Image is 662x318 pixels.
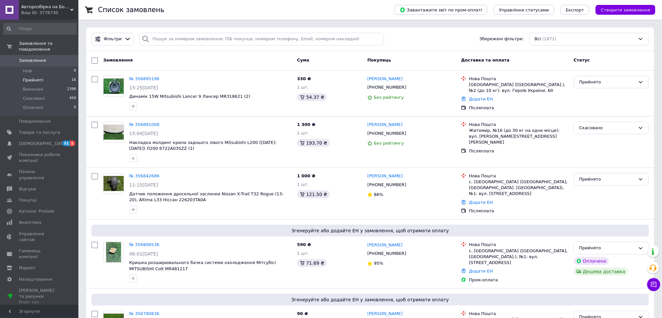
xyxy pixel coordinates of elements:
[297,259,327,267] div: 71.69 ₴
[589,7,655,12] a: Створити замовлення
[579,245,636,252] div: Прийнято
[139,33,384,45] input: Пошук за номером замовлення, ПІБ покупця, номером телефону, Email, номером накладної
[67,86,76,92] span: 1396
[469,173,569,179] div: Нова Пошта
[494,5,554,15] button: Управління статусами
[601,8,650,12] span: Створити замовлення
[106,242,121,262] img: Фото товару
[19,141,67,147] span: [DEMOGRAPHIC_DATA]
[366,181,408,189] div: [PHONE_NUMBER]
[19,118,51,124] span: Повідомлення
[647,278,660,291] button: Чат з покупцем
[469,311,569,317] div: Нова Пошта
[21,4,70,10] span: Авторозбірка на Богатирській Mitsubishi
[129,140,277,151] span: Накладка молдинг крила заднього лівого Mitsubishi L200 ([DATE]-[DATE]) Л200 6722A035ZZ (1)
[542,36,557,41] span: (1871)
[469,242,569,248] div: Нова Пошта
[129,182,158,187] span: 11:15[DATE]
[469,148,569,154] div: Післяплата
[374,261,383,266] span: 95%
[400,7,482,13] span: Завантажити звіт по пром-оплаті
[297,173,315,178] span: 1 000 ₴
[535,36,541,42] span: Всі
[469,122,569,128] div: Нова Пошта
[62,141,70,146] span: 51
[72,77,76,83] span: 16
[579,176,636,183] div: Прийнято
[297,85,309,90] span: 1 шт.
[19,288,60,306] span: [PERSON_NAME] та рахунки
[579,79,636,86] div: Прийнято
[297,122,315,127] span: 1 300 ₴
[297,190,330,198] div: 121.50 ₴
[94,227,646,234] span: Згенеруйте або додайте ЕН у замовлення, щоб отримати оплату
[367,76,403,82] a: [PERSON_NAME]
[297,251,309,256] span: 1 шт.
[74,68,76,74] span: 0
[129,94,250,99] a: Динамік 15W Mitsubishi Lancer 9 Лансер MR318621 (2)
[104,36,122,42] span: Фільтри
[561,5,589,15] button: Експорт
[104,125,124,140] img: Фото товару
[19,197,37,203] span: Покупці
[103,76,124,97] a: Фото товару
[19,220,41,225] span: Аналітика
[297,182,309,187] span: 1 шт.
[366,129,408,138] div: [PHONE_NUMBER]
[395,5,487,15] button: Завантажити звіт по пром-оплаті
[367,122,403,128] a: [PERSON_NAME]
[129,311,159,316] a: № 356790836
[374,192,383,197] span: 86%
[3,23,77,35] input: Пошук
[23,105,43,111] span: Оплачені
[129,131,158,136] span: 15:04[DATE]
[129,76,159,81] a: № 356895196
[297,139,330,147] div: 193.70 ₴
[23,86,43,92] span: Виконані
[129,173,159,178] a: № 356842686
[103,242,124,263] a: Фото товару
[19,58,46,63] span: Замовлення
[129,191,284,203] a: Датчик положення дросельної заслонки Nissan X-Trail T32 Rogue (13-20), Altima L33 Ніссан 226203TA0A
[579,125,636,132] div: Скасовано
[19,248,60,260] span: Гаманець компанії
[103,58,133,62] span: Замовлення
[129,260,276,271] a: Кришка розширювального бачка системи охолодження Мітсубісі MITSUBISHI Colt MR481217
[469,105,569,111] div: Післяплата
[129,85,158,90] span: 15:25[DATE]
[297,131,309,135] span: 1 шт.
[367,242,403,248] a: [PERSON_NAME]
[574,58,590,62] span: Статус
[129,251,158,256] span: 06:01[DATE]
[19,299,60,305] div: Prom топ
[23,68,32,74] span: Нові
[566,8,584,12] span: Експорт
[374,95,404,100] span: Без рейтингу
[23,77,43,83] span: Прийняті
[469,82,569,94] div: [GEOGRAPHIC_DATA] ([GEOGRAPHIC_DATA].), №2 (до 10 кг): вул. Героїв України, 60
[366,83,408,92] div: [PHONE_NUMBER]
[19,169,60,181] span: Панель управління
[469,248,569,266] div: с. [GEOGRAPHIC_DATA] ([GEOGRAPHIC_DATA], [GEOGRAPHIC_DATA].), №1: вул. [STREET_ADDRESS]
[19,208,54,214] span: Каталог ProSale
[104,79,124,94] img: Фото товару
[469,97,493,101] a: Додати ЕН
[469,277,569,283] div: Пром-оплата
[499,8,549,12] span: Управління статусами
[297,93,327,101] div: 54.37 ₴
[374,141,404,146] span: Без рейтингу
[469,200,493,205] a: Додати ЕН
[297,311,308,316] span: 90 ₴
[19,186,36,192] span: Відгуки
[367,311,403,317] a: [PERSON_NAME]
[103,173,124,194] a: Фото товару
[69,96,76,101] span: 459
[574,257,609,265] div: Оплачено
[21,10,78,16] div: Ваш ID: 3776730
[19,41,78,52] span: Замовлення та повідомлення
[23,96,45,101] span: Скасовані
[469,208,569,214] div: Післяплата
